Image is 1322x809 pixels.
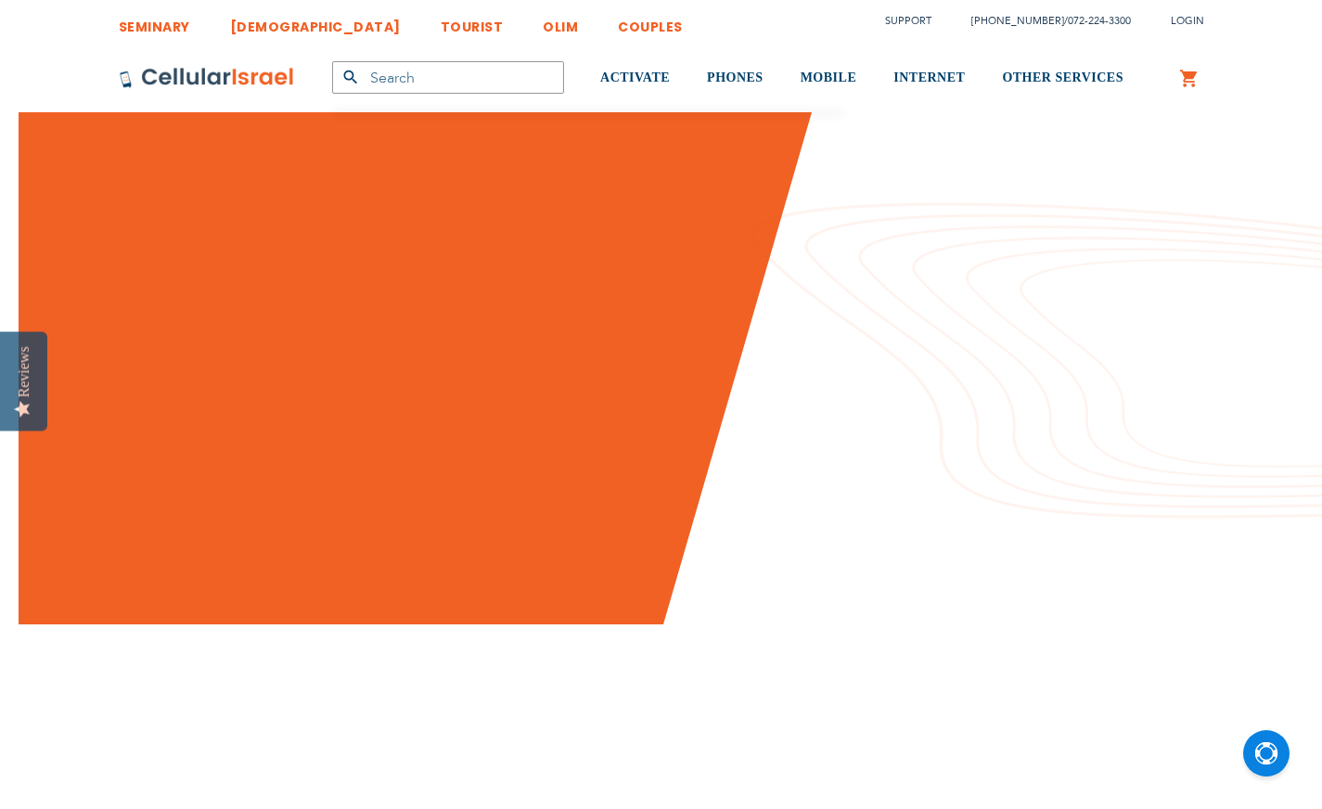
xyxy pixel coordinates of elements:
[953,7,1131,34] li: /
[1002,44,1123,113] a: OTHER SERVICES
[801,71,857,84] span: MOBILE
[600,71,670,84] span: ACTIVATE
[16,346,32,397] div: Reviews
[600,44,670,113] a: ACTIVATE
[893,71,965,84] span: INTERNET
[230,5,401,39] a: [DEMOGRAPHIC_DATA]
[801,44,857,113] a: MOBILE
[707,44,764,113] a: PHONES
[1068,14,1131,28] a: 072-224-3300
[543,5,578,39] a: OLIM
[441,5,504,39] a: TOURIST
[885,14,931,28] a: Support
[1171,14,1204,28] span: Login
[707,71,764,84] span: PHONES
[893,44,965,113] a: INTERNET
[1002,71,1123,84] span: OTHER SERVICES
[332,61,564,94] input: Search
[119,67,295,89] img: Cellular Israel Logo
[119,5,190,39] a: SEMINARY
[971,14,1064,28] a: [PHONE_NUMBER]
[618,5,683,39] a: COUPLES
